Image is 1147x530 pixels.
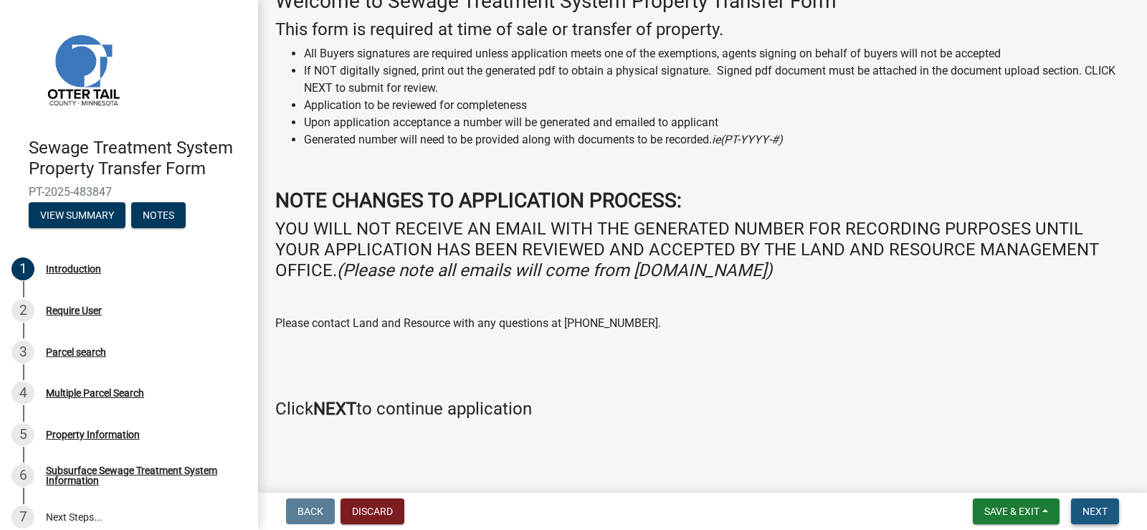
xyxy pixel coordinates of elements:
[298,506,323,517] span: Back
[304,45,1130,62] li: All Buyers signatures are required unless application meets one of the exemptions, agents signing...
[275,219,1130,280] h4: YOU WILL NOT RECEIVE AN EMAIL WITH THE GENERATED NUMBER FOR RECORDING PURPOSES UNTIL YOUR APPLICA...
[29,15,136,123] img: Otter Tail County, Minnesota
[304,62,1130,97] li: If NOT digitally signed, print out the generated pdf to obtain a physical signature. Signed pdf d...
[29,210,125,222] wm-modal-confirm: Summary
[29,138,247,179] h4: Sewage Treatment System Property Transfer Form
[275,315,1130,332] p: Please contact Land and Resource with any questions at [PHONE_NUMBER].
[131,210,186,222] wm-modal-confirm: Notes
[29,202,125,228] button: View Summary
[11,299,34,322] div: 2
[11,506,34,529] div: 7
[1082,506,1108,517] span: Next
[1071,498,1119,524] button: Next
[131,202,186,228] button: Notes
[286,498,335,524] button: Back
[712,133,783,146] i: ie(PT-YYYY-#)
[11,423,34,446] div: 5
[11,382,34,404] div: 4
[46,306,102,316] div: Require User
[984,506,1039,517] span: Save & Exit
[11,464,34,487] div: 6
[304,131,1130,148] li: Generated number will need to be provided along with documents to be recorded.
[46,388,144,398] div: Multiple Parcel Search
[46,347,106,357] div: Parcel search
[46,264,101,274] div: Introduction
[11,341,34,364] div: 3
[313,399,356,419] strong: NEXT
[337,260,772,280] i: (Please note all emails will come from [DOMAIN_NAME])
[275,399,1130,420] h4: Click to continue application
[46,430,140,440] div: Property Information
[304,97,1130,114] li: Application to be reviewed for completeness
[11,257,34,280] div: 1
[46,465,235,486] div: Subsurface Sewage Treatment System Information
[304,114,1130,131] li: Upon application acceptance a number will be generated and emailed to applicant
[275,19,1130,40] h4: This form is required at time of sale or transfer of property.
[29,185,229,199] span: PT-2025-483847
[275,189,682,212] strong: NOTE CHANGES TO APPLICATION PROCESS:
[973,498,1060,524] button: Save & Exit
[341,498,404,524] button: Discard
